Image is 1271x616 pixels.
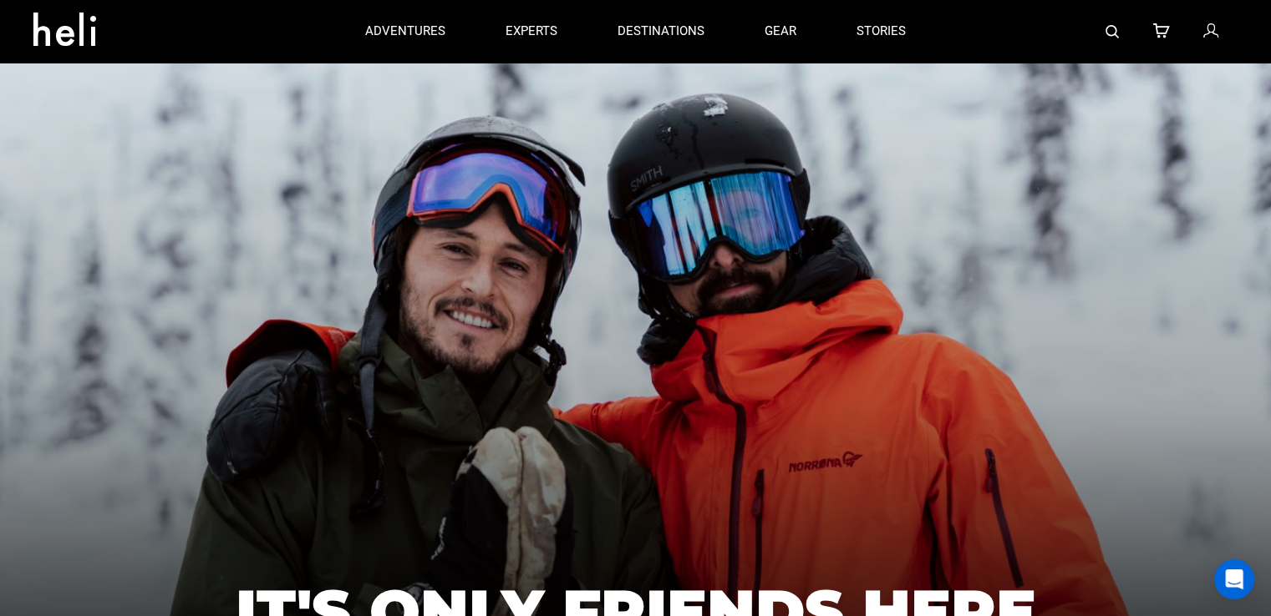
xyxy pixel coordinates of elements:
p: experts [506,23,557,40]
div: Open Intercom Messenger [1214,559,1254,599]
img: search-bar-icon.svg [1106,25,1119,38]
p: adventures [365,23,445,40]
p: destinations [618,23,704,40]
